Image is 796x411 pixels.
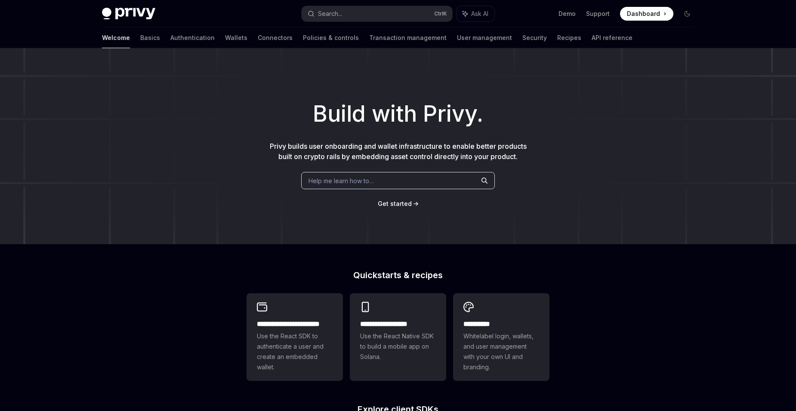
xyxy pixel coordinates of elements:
span: Whitelabel login, wallets, and user management with your own UI and branding. [463,331,539,372]
div: Search... [318,9,342,19]
button: Search...CtrlK [302,6,452,21]
a: Welcome [102,28,130,48]
h1: Build with Privy. [14,97,782,131]
a: Demo [558,9,576,18]
span: Dashboard [627,9,660,18]
img: dark logo [102,8,155,20]
a: API reference [592,28,632,48]
a: Security [522,28,547,48]
a: Wallets [225,28,247,48]
a: Basics [140,28,160,48]
span: Get started [378,200,412,207]
span: Use the React SDK to authenticate a user and create an embedded wallet. [257,331,333,372]
a: **** *****Whitelabel login, wallets, and user management with your own UI and branding. [453,293,549,381]
button: Toggle dark mode [680,7,694,21]
a: Transaction management [369,28,447,48]
a: Connectors [258,28,293,48]
h2: Quickstarts & recipes [247,271,549,279]
span: Ask AI [471,9,488,18]
span: Privy builds user onboarding and wallet infrastructure to enable better products built on crypto ... [270,142,527,161]
a: Dashboard [620,7,673,21]
a: Get started [378,199,412,208]
a: User management [457,28,512,48]
span: Use the React Native SDK to build a mobile app on Solana. [360,331,436,362]
a: Recipes [557,28,581,48]
a: Support [586,9,610,18]
button: Ask AI [457,6,494,21]
a: **** **** **** ***Use the React Native SDK to build a mobile app on Solana. [350,293,446,381]
a: Policies & controls [303,28,359,48]
span: Ctrl K [434,10,447,17]
span: Help me learn how to… [309,176,374,185]
a: Authentication [170,28,215,48]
